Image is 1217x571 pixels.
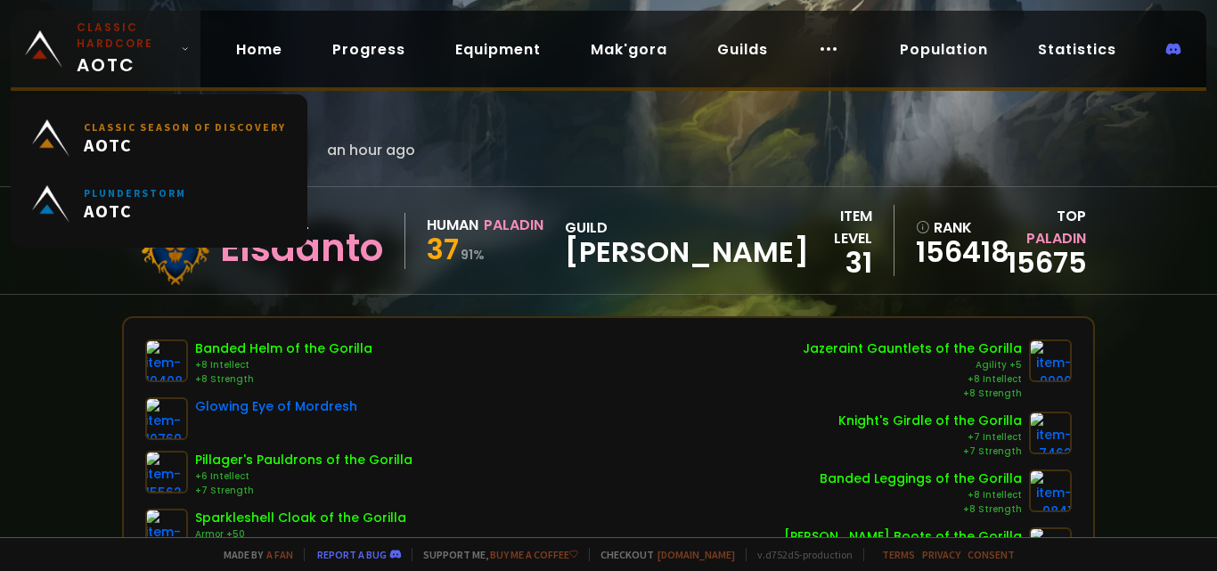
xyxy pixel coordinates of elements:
div: Paladin [484,214,543,236]
a: Guilds [703,31,782,68]
img: item-7462 [1029,412,1072,454]
a: Mak'gora [576,31,682,68]
a: Buy me a coffee [490,548,578,561]
span: AOTC [84,200,186,222]
div: rank [916,216,996,239]
span: AOTC [77,20,174,78]
a: Classic HardcoreAOTC [11,11,200,87]
a: Statistics [1024,31,1131,68]
div: +8 Strength [803,387,1022,401]
a: Equipment [441,31,555,68]
span: 37 [427,229,459,269]
img: item-9841 [1029,469,1072,512]
div: Sparkleshell Cloak of the Gorilla [195,509,406,527]
span: Support me, [412,548,578,561]
img: item-10769 [145,397,188,440]
a: 156418 [916,239,996,265]
span: v. d752d5 - production [746,548,853,561]
img: item-15579 [145,509,188,551]
div: +8 Strength [820,502,1022,517]
div: +7 Strength [838,445,1022,459]
div: Banded Leggings of the Gorilla [820,469,1022,488]
a: PlunderstormAOTC [21,171,297,237]
a: Population [886,31,1002,68]
div: Glowing Eye of Mordresh [195,397,357,416]
small: Plunderstorm [84,186,186,200]
a: Consent [968,548,1015,561]
a: [DOMAIN_NAME] [658,548,735,561]
div: Agility +5 [803,358,1022,372]
div: +8 Intellect [820,488,1022,502]
a: Report a bug [317,548,387,561]
div: [PERSON_NAME] Boots of the Gorilla [784,527,1022,546]
div: +6 Intellect [195,469,412,484]
div: +8 Strength [195,372,372,387]
div: Knight's Girdle of the Gorilla [838,412,1022,430]
a: Privacy [922,548,960,561]
div: guild [565,216,809,265]
span: Paladin [1026,228,1086,249]
span: Made by [213,548,293,561]
div: Pillager's Pauldrons of the Gorilla [195,451,412,469]
div: Banded Helm of the Gorilla [195,339,372,358]
div: item level [809,205,872,249]
span: Checkout [589,548,735,561]
div: 31 [809,249,872,276]
div: Human [427,214,478,236]
div: Top [1007,205,1086,249]
a: 15675 [1007,242,1087,282]
a: Classic Season of DiscoveryAOTC [21,105,297,171]
div: Armor +50 [195,527,406,542]
a: Progress [318,31,420,68]
div: Elsaanto [220,235,383,262]
span: AOTC [84,134,286,156]
img: item-9900 [1029,339,1072,382]
div: +7 Strength [195,484,412,498]
span: [PERSON_NAME] [565,239,809,265]
img: item-10408 [145,339,188,382]
img: item-15562 [145,451,188,494]
small: Classic Hardcore [77,20,174,52]
a: Terms [882,548,915,561]
small: Classic Season of Discovery [84,120,286,134]
div: +7 Intellect [838,430,1022,445]
span: an hour ago [327,139,415,161]
div: +8 Intellect [803,372,1022,387]
div: +8 Intellect [195,358,372,372]
a: a fan [266,548,293,561]
div: Jazeraint Gauntlets of the Gorilla [803,339,1022,358]
small: 91 % [461,246,485,264]
a: Home [222,31,297,68]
